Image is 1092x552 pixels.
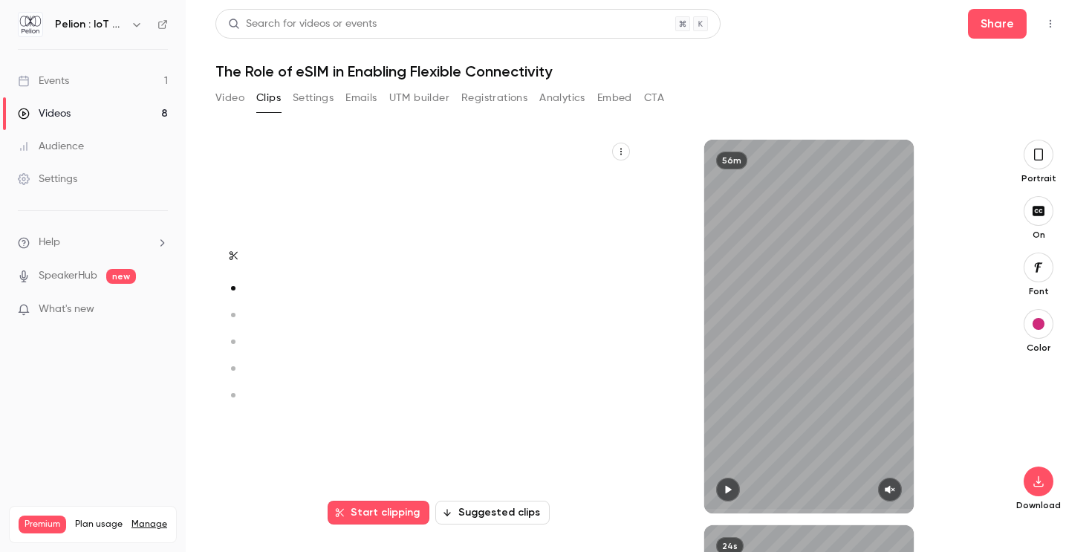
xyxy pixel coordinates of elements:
[716,152,747,169] div: 56m
[644,86,664,110] button: CTA
[539,86,585,110] button: Analytics
[18,172,77,186] div: Settings
[18,139,84,154] div: Audience
[55,17,125,32] h6: Pelion : IoT Connectivity Made Effortless
[39,268,97,284] a: SpeakerHub
[19,13,42,36] img: Pelion : IoT Connectivity Made Effortless
[1015,499,1062,511] p: Download
[1015,229,1062,241] p: On
[435,501,550,525] button: Suggested clips
[293,86,334,110] button: Settings
[461,86,527,110] button: Registrations
[1015,285,1062,297] p: Font
[1015,342,1062,354] p: Color
[215,86,244,110] button: Video
[18,106,71,121] div: Videos
[1039,12,1062,36] button: Top Bar Actions
[1015,172,1062,184] p: Portrait
[39,302,94,317] span: What's new
[256,86,281,110] button: Clips
[345,86,377,110] button: Emails
[968,9,1027,39] button: Share
[18,74,69,88] div: Events
[18,235,168,250] li: help-dropdown-opener
[228,16,377,32] div: Search for videos or events
[39,235,60,250] span: Help
[19,516,66,533] span: Premium
[215,62,1062,80] h1: The Role of eSIM in Enabling Flexible Connectivity
[131,519,167,530] a: Manage
[75,519,123,530] span: Plan usage
[106,269,136,284] span: new
[150,303,168,316] iframe: Noticeable Trigger
[597,86,632,110] button: Embed
[389,86,449,110] button: UTM builder
[328,501,429,525] button: Start clipping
